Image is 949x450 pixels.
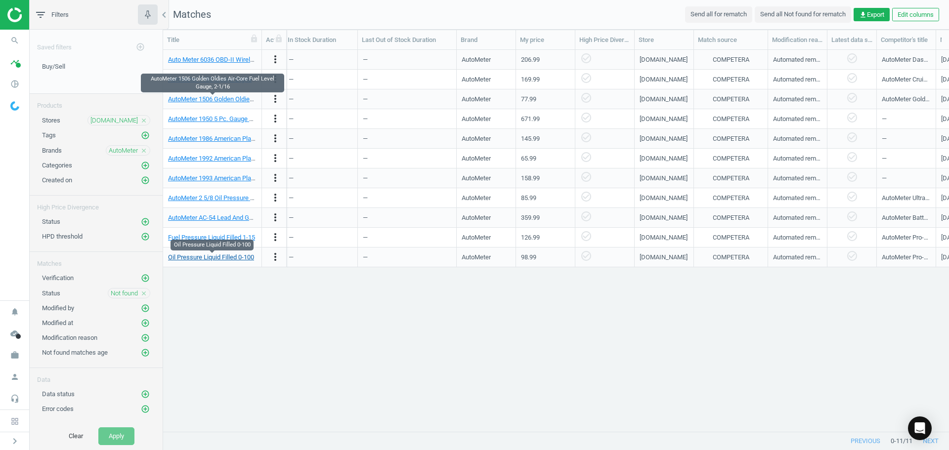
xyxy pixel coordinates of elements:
i: add_circle_outline [141,161,150,170]
span: Verification [42,274,74,282]
i: more_vert [269,192,281,204]
i: more_vert [269,172,281,184]
i: add_circle_outline [141,274,150,283]
div: — [289,110,352,127]
div: COMPETERA [713,233,749,242]
div: AutoMeter DashLink 2.0 Modules 6036 [882,55,931,64]
i: check_circle_outline [846,191,858,203]
div: — [363,51,451,68]
i: more_vert [269,211,281,223]
div: Competitor's title [881,36,932,44]
div: — [882,110,931,127]
div: 65.99 [521,150,570,167]
div: [DOMAIN_NAME] [640,253,688,262]
div: COMPETERA [713,115,749,123]
span: Status [42,218,60,225]
div: AutoMeter [462,194,491,203]
button: more_vert [269,251,281,264]
div: Title [167,36,258,44]
div: COMPETERA [713,55,749,64]
i: get_app [859,11,867,19]
button: add_circle_outline [130,37,150,57]
i: add_circle_outline [141,405,150,413]
i: more_vert [269,152,281,164]
div: AutoMeter [462,233,491,242]
i: timeline [5,53,24,72]
div: — [363,209,451,226]
button: more_vert [269,93,281,106]
button: add_circle_outline [140,161,150,170]
i: add_circle_outline [141,390,150,399]
i: check_circle_outline [846,52,858,64]
div: AutoMeter [462,154,491,163]
a: AutoMeter 1950 5 Pc. Gauge Kit, GPS Speedo, American Platinum [168,115,350,123]
div: [DOMAIN_NAME] [640,233,688,242]
div: [DOMAIN_NAME] [640,213,688,222]
button: add_circle_outline [140,404,150,414]
span: Modified by [42,304,74,312]
button: Edit columns [892,8,939,22]
div: AutoMeter [462,115,491,123]
span: Error codes [42,405,74,412]
button: add_circle_outline [140,333,150,343]
button: Send all for rematch [685,6,752,22]
span: Data status [42,390,75,398]
i: add_circle_outline [141,176,150,185]
i: check_circle_outline [580,92,592,104]
div: — [363,71,451,88]
div: High Price Divergence [579,36,630,44]
i: chevron_left [158,9,170,21]
span: 0 - 11 [891,437,903,446]
div: Match source [698,36,764,44]
div: — [363,248,451,266]
div: AutoMeter [462,75,491,84]
span: Created on [42,176,72,184]
div: My price [520,36,571,44]
div: COMPETERA [713,134,749,143]
div: 169.99 [521,71,570,88]
i: check_circle_outline [580,151,592,163]
span: Brands [42,147,62,154]
div: [DOMAIN_NAME] [640,115,688,123]
button: add_circle_outline [140,130,150,140]
div: Data [30,368,163,384]
i: check_circle_outline [846,92,858,104]
div: [DOMAIN_NAME] [640,75,688,84]
img: ajHJNr6hYgQAAAAASUVORK5CYII= [7,7,78,22]
button: add_circle_outline [140,389,150,399]
button: add_circle_outline [140,175,150,185]
button: more_vert [269,231,281,244]
button: add_circle_outline [140,348,150,358]
div: Modification reason [772,36,823,44]
div: — [289,169,352,187]
span: Status [42,289,60,297]
div: — [363,150,451,167]
div: Automated rematch [773,75,822,84]
i: more_vert [269,231,281,243]
i: check_circle_outline [580,72,592,84]
i: check_circle_outline [846,171,858,183]
i: check_circle_outline [846,230,858,242]
i: cloud_done [5,324,24,343]
div: COMPETERA [713,213,749,222]
div: Saved filters [30,30,163,57]
div: COMPETERA [713,194,749,203]
i: check_circle_outline [580,250,592,262]
div: 77.99 [521,90,570,108]
button: more_vert [269,172,281,185]
div: — [882,130,931,147]
div: 359.99 [521,209,570,226]
div: AutoMeter [462,95,491,104]
div: COMPETERA [713,75,749,84]
i: notifications [5,302,24,321]
div: In Stock Duration [288,36,353,44]
div: Automated rematch [773,174,822,183]
span: Export [859,10,884,19]
div: — [289,248,352,266]
div: AutoMeter [462,55,491,64]
div: Latest data status [831,36,872,44]
a: Fuel Pressure Liquid Filled 1-15 [168,234,255,241]
div: [DOMAIN_NAME] [640,134,688,143]
span: Categories [42,162,72,169]
i: more_vert [269,113,281,124]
